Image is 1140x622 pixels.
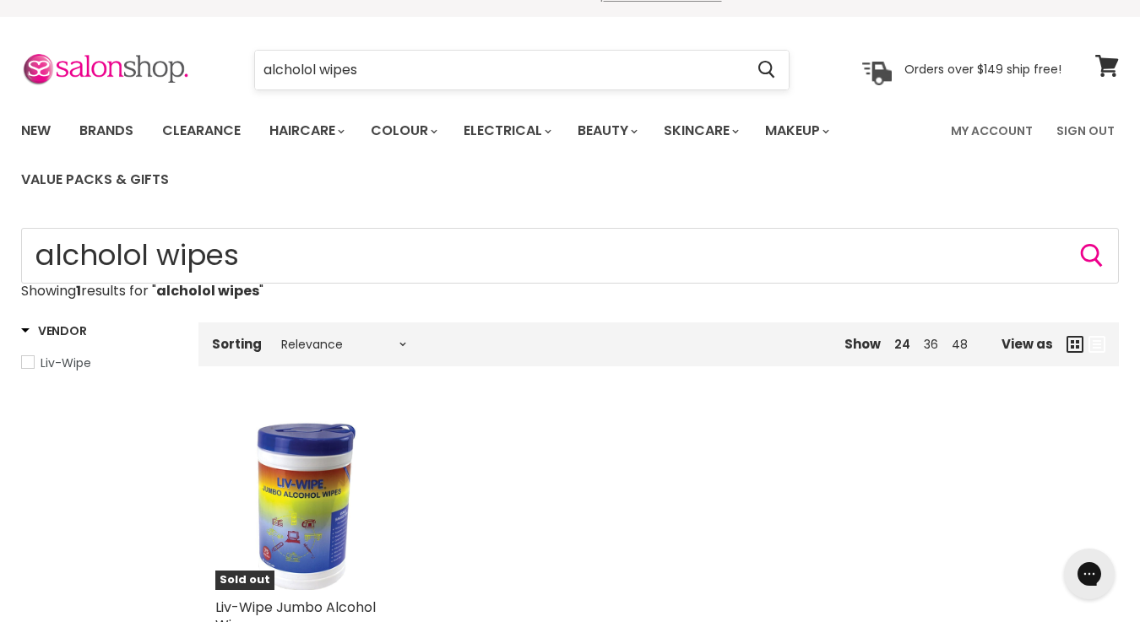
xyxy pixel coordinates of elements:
[257,113,355,149] a: Haircare
[894,336,910,353] a: 24
[952,336,968,353] a: 48
[21,354,177,372] a: Liv-Wipe
[1078,242,1105,269] button: Search
[8,113,63,149] a: New
[744,51,789,89] button: Search
[21,284,1119,299] p: Showing results for " "
[21,322,86,339] h3: Vendor
[752,113,839,149] a: Makeup
[1056,543,1123,605] iframe: Gorgias live chat messenger
[451,113,562,149] a: Electrical
[21,228,1119,284] input: Search
[651,113,749,149] a: Skincare
[215,407,399,591] a: Liv-Wipe Jumbo Alcohol WipesSold out
[904,62,1061,77] p: Orders over $149 ship free!
[41,354,91,371] span: Liv-Wipe
[565,113,648,149] a: Beauty
[76,281,81,300] strong: 1
[67,113,146,149] a: Brands
[254,50,790,90] form: Product
[255,51,744,89] input: Search
[8,106,941,204] ul: Main menu
[924,336,938,353] a: 36
[21,228,1119,284] form: Product
[1002,337,1053,351] span: View as
[8,162,182,197] a: Value Packs & Gifts
[941,113,1043,149] a: My Account
[358,113,448,149] a: Colour
[149,113,253,149] a: Clearance
[215,571,274,590] span: Sold out
[156,281,259,300] strong: alcholol wipes
[844,335,881,353] span: Show
[212,337,262,351] label: Sorting
[215,407,399,591] img: Liv-Wipe Jumbo Alcohol Wipes
[1046,113,1125,149] a: Sign Out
